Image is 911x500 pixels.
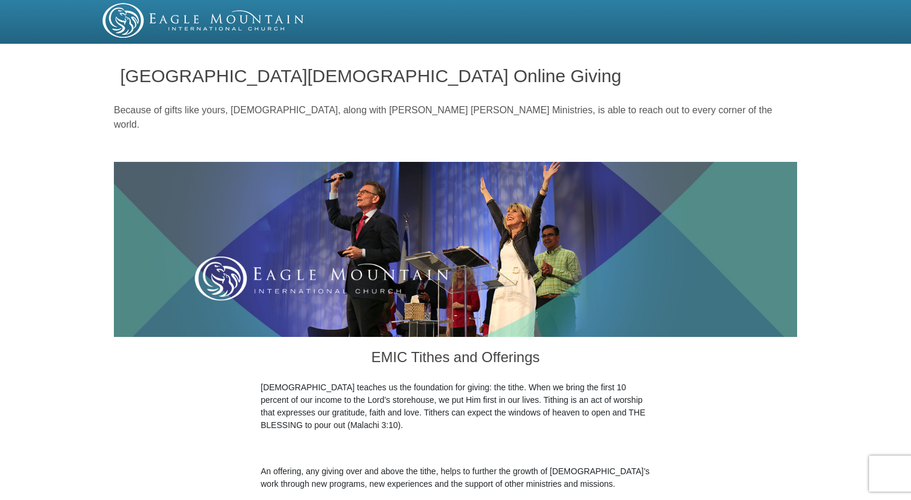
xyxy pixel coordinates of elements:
[261,465,650,490] p: An offering, any giving over and above the tithe, helps to further the growth of [DEMOGRAPHIC_DAT...
[261,337,650,381] h3: EMIC Tithes and Offerings
[120,66,791,86] h1: [GEOGRAPHIC_DATA][DEMOGRAPHIC_DATA] Online Giving
[102,3,305,38] img: EMIC
[261,381,650,432] p: [DEMOGRAPHIC_DATA] teaches us the foundation for giving: the tithe. When we bring the first 10 pe...
[114,103,797,132] p: Because of gifts like yours, [DEMOGRAPHIC_DATA], along with [PERSON_NAME] [PERSON_NAME] Ministrie...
